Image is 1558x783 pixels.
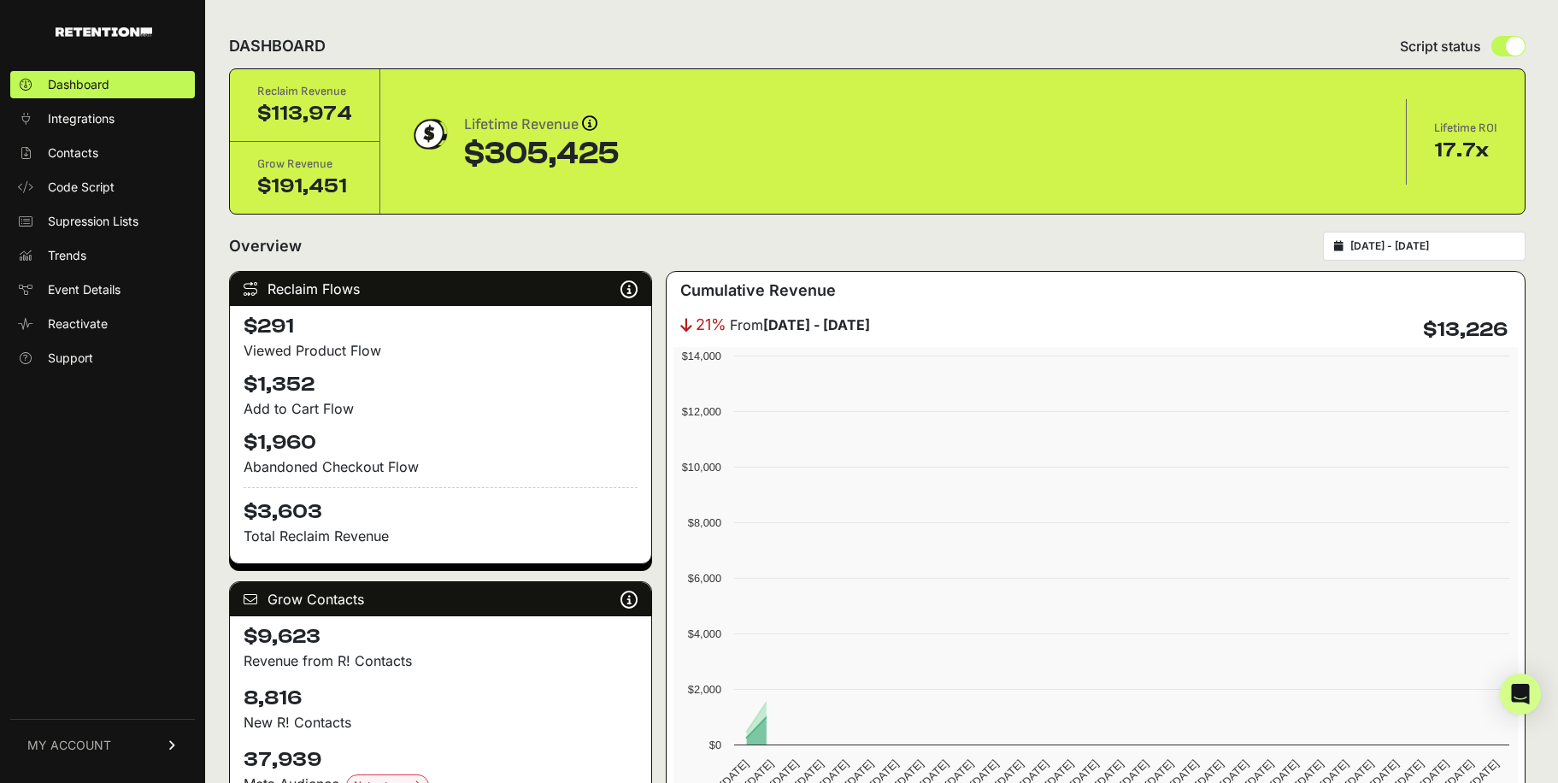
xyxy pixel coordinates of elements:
[696,313,726,337] span: 21%
[10,208,195,235] a: Supression Lists
[688,516,721,529] text: $8,000
[48,247,86,264] span: Trends
[408,113,450,156] img: dollar-coin-05c43ed7efb7bc0c12610022525b4bbbb207c7efeef5aecc26f025e68dcafac9.png
[229,34,326,58] h2: DASHBOARD
[244,456,638,477] div: Abandoned Checkout Flow
[48,110,115,127] span: Integrations
[688,627,721,640] text: $4,000
[257,173,352,200] div: $191,451
[244,429,638,456] h4: $1,960
[10,310,195,338] a: Reactivate
[682,405,721,418] text: $12,000
[10,344,195,372] a: Support
[48,76,109,93] span: Dashboard
[10,174,195,201] a: Code Script
[1423,316,1508,344] h4: $13,226
[56,27,152,37] img: Retention.com
[244,340,638,361] div: Viewed Product Flow
[1500,674,1541,715] div: Open Intercom Messenger
[688,683,721,696] text: $2,000
[1434,120,1497,137] div: Lifetime ROI
[244,651,638,671] p: Revenue from R! Contacts
[10,105,195,132] a: Integrations
[680,279,836,303] h3: Cumulative Revenue
[244,623,638,651] h4: $9,623
[244,685,638,712] h4: 8,816
[48,315,108,333] span: Reactivate
[682,350,721,362] text: $14,000
[10,139,195,167] a: Contacts
[10,242,195,269] a: Trends
[682,461,721,474] text: $10,000
[27,737,111,754] span: MY ACCOUNT
[464,137,620,171] div: $305,425
[1434,137,1497,164] div: 17.7x
[244,313,638,340] h4: $291
[464,113,620,137] div: Lifetime Revenue
[48,350,93,367] span: Support
[48,281,121,298] span: Event Details
[48,144,98,162] span: Contacts
[244,712,638,733] p: New R! Contacts
[230,272,651,306] div: Reclaim Flows
[709,739,721,751] text: $0
[244,526,638,546] p: Total Reclaim Revenue
[257,156,352,173] div: Grow Revenue
[10,719,195,771] a: MY ACCOUNT
[244,487,638,526] h4: $3,603
[48,179,115,196] span: Code Script
[688,572,721,585] text: $6,000
[10,71,195,98] a: Dashboard
[10,276,195,303] a: Event Details
[257,100,352,127] div: $113,974
[1400,36,1481,56] span: Script status
[48,213,138,230] span: Supression Lists
[244,746,638,774] h4: 37,939
[730,315,870,335] span: From
[244,371,638,398] h4: $1,352
[230,582,651,616] div: Grow Contacts
[229,234,302,258] h2: Overview
[244,398,638,419] div: Add to Cart Flow
[763,316,870,333] strong: [DATE] - [DATE]
[257,83,352,100] div: Reclaim Revenue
